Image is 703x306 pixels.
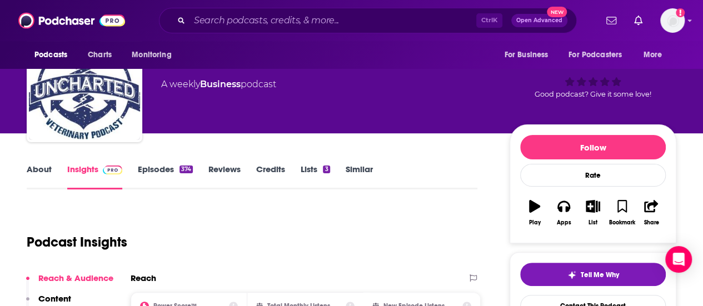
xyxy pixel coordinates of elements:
input: Search podcasts, credits, & more... [190,12,476,29]
a: Business [200,79,241,89]
h1: Podcast Insights [27,234,127,250]
a: InsightsPodchaser Pro [67,164,122,189]
img: Podchaser - Follow, Share and Rate Podcasts [18,10,125,31]
div: Play [529,219,541,226]
button: Apps [549,193,578,233]
h2: Reach [131,273,156,283]
button: open menu [636,44,676,66]
span: Good podcast? Give it some love! [535,90,651,98]
a: Lists3 [301,164,330,189]
button: Share [637,193,666,233]
button: Bookmark [607,193,636,233]
span: For Business [504,47,548,63]
p: Content [38,293,71,304]
span: For Podcasters [569,47,622,63]
span: Monitoring [132,47,171,63]
img: Podchaser Pro [103,165,122,174]
span: New [547,7,567,17]
div: Open Intercom Messenger [665,246,692,273]
div: Rate [520,164,666,187]
svg: Add a profile image [676,8,685,17]
button: tell me why sparkleTell Me Why [520,263,666,286]
button: Follow [520,135,666,159]
div: Search podcasts, credits, & more... [159,8,577,33]
div: Apps [557,219,571,226]
button: List [579,193,607,233]
a: About [27,164,52,189]
button: Reach & Audience [26,273,113,293]
span: Charts [88,47,112,63]
div: 56Good podcast? Give it some love! [510,37,676,106]
img: tell me why sparkle [567,270,576,279]
span: Logged in as tfnewsroom [660,8,685,33]
a: Episodes374 [138,164,193,189]
button: open menu [496,44,562,66]
img: User Profile [660,8,685,33]
p: Reach & Audience [38,273,113,283]
button: Open AdvancedNew [511,14,567,27]
a: Reviews [208,164,241,189]
div: A weekly podcast [161,78,276,91]
div: Bookmark [609,219,635,226]
a: Show notifications dropdown [630,11,647,30]
button: open menu [124,44,186,66]
button: Show profile menu [660,8,685,33]
span: Tell Me Why [581,270,619,279]
a: Show notifications dropdown [602,11,621,30]
span: Podcasts [34,47,67,63]
button: open menu [27,44,82,66]
div: List [589,219,597,226]
span: Ctrl K [476,13,502,28]
div: Share [644,219,659,226]
button: open menu [561,44,638,66]
a: Charts [81,44,118,66]
a: Similar [346,164,373,189]
span: Open Advanced [516,18,562,23]
button: Play [520,193,549,233]
div: 3 [323,165,330,173]
a: Credits [256,164,285,189]
span: More [644,47,662,63]
div: 374 [180,165,193,173]
img: The Uncharted Veterinary Podcast [29,29,140,140]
